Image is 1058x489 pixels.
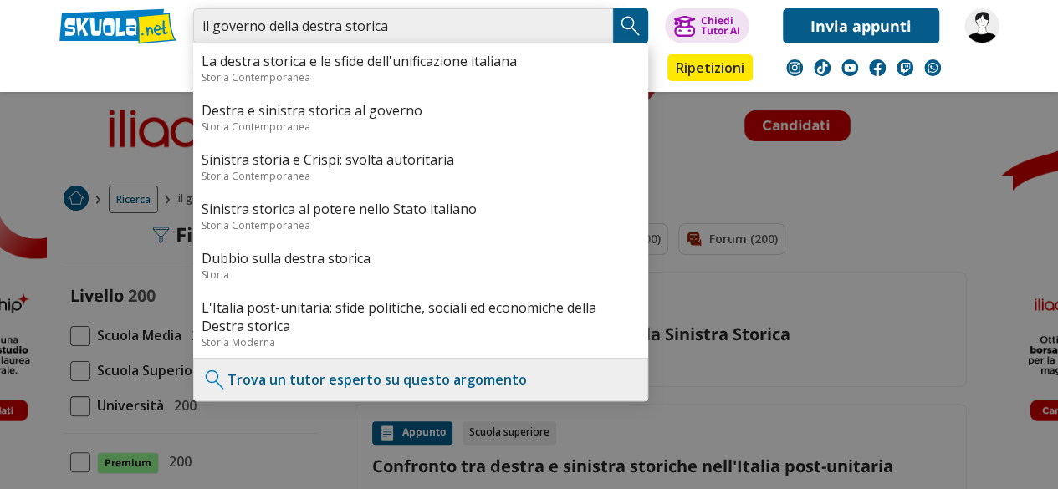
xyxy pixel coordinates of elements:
div: Storia Moderna [202,335,640,349]
a: Ripetizioni [667,54,753,81]
div: Storia Contemporanea [202,70,640,84]
button: Search Button [613,8,648,43]
div: Storia Contemporanea [202,169,640,183]
div: Storia Contemporanea [202,120,640,134]
a: Destra e sinistra storica al governo [202,101,640,120]
img: elisa_snappy_2008 [964,8,999,43]
div: Storia Contemporanea [202,218,640,232]
a: La destra storica e le sfide dell'unificazione italiana [202,52,640,70]
img: facebook [869,59,886,76]
a: Sinistra storia e Crispi: svolta autoritaria [202,150,640,169]
img: instagram [786,59,803,76]
img: tiktok [814,59,831,76]
img: youtube [841,59,858,76]
a: L'Italia post-unitaria: sfide politiche, sociali ed economiche della Destra storica [202,298,640,335]
a: Sinistra storica al potere nello Stato italiano [202,200,640,218]
img: Cerca appunti, riassunti o versioni [618,13,643,38]
input: Cerca appunti, riassunti o versioni [193,8,613,43]
a: Dubbio sulla destra storica [202,249,640,267]
img: Trova un tutor esperto [202,367,227,392]
div: Storia [202,267,640,282]
a: Trova un tutor esperto su questo argomento [227,370,527,389]
button: ChiediTutor AI [665,8,749,43]
div: Chiedi Tutor AI [700,16,739,36]
img: WhatsApp [924,59,941,76]
a: Appunti [189,54,264,84]
a: Invia appunti [783,8,939,43]
img: twitch [897,59,913,76]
